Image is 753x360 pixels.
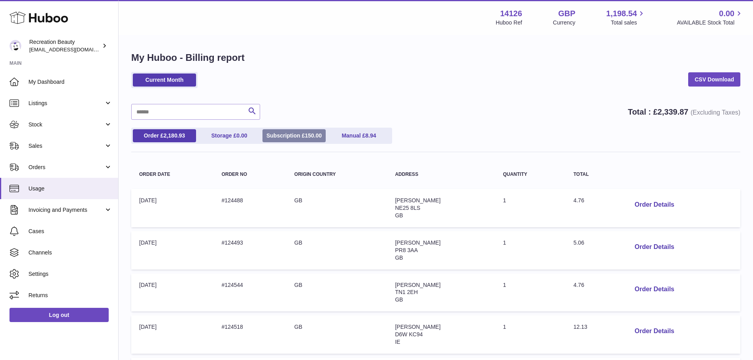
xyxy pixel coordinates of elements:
span: NE25 8LS [395,205,420,211]
td: #124518 [213,315,286,354]
span: 2,339.87 [658,107,689,116]
span: Stock [28,121,104,128]
td: [DATE] [131,273,213,312]
td: [DATE] [131,231,213,270]
th: Quantity [495,164,565,185]
a: 1,198.54 Total sales [606,8,646,26]
a: Order £2,180.93 [133,129,196,142]
td: GB [287,189,387,227]
a: Log out [9,308,109,322]
span: (Excluding Taxes) [691,109,740,116]
span: My Dashboard [28,78,112,86]
span: 0.00 [236,132,247,139]
td: 1 [495,273,565,312]
span: Orders [28,164,104,171]
td: [DATE] [131,315,213,354]
span: Sales [28,142,104,150]
td: #124544 [213,273,286,312]
span: 8.94 [365,132,376,139]
th: Order Date [131,164,213,185]
button: Order Details [628,281,680,298]
td: #124493 [213,231,286,270]
span: 5.06 [574,239,584,246]
strong: GBP [558,8,575,19]
div: Huboo Ref [496,19,522,26]
span: [PERSON_NAME] [395,239,440,246]
span: Usage [28,185,112,192]
td: 1 [495,231,565,270]
span: GB [395,296,403,303]
div: Currency [553,19,576,26]
span: 150.00 [305,132,322,139]
span: 0.00 [719,8,734,19]
span: PR8 3AA [395,247,418,253]
td: GB [287,231,387,270]
a: Manual £8.94 [327,129,391,142]
span: AVAILABLE Stock Total [677,19,744,26]
td: 1 [495,315,565,354]
a: 0.00 AVAILABLE Stock Total [677,8,744,26]
span: Total sales [611,19,646,26]
span: 4.76 [574,282,584,288]
strong: Total : £ [628,107,740,116]
th: Total [566,164,621,185]
a: Subscription £150.00 [262,129,326,142]
span: Invoicing and Payments [28,206,104,214]
span: TN1 2EH [395,289,418,295]
span: Settings [28,270,112,278]
span: 2,180.93 [164,132,185,139]
span: [PERSON_NAME] [395,197,440,204]
a: Storage £0.00 [198,129,261,142]
span: 12.13 [574,324,587,330]
span: [PERSON_NAME] [395,282,440,288]
td: GB [287,315,387,354]
a: CSV Download [688,72,740,87]
span: Cases [28,228,112,235]
th: Order no [213,164,286,185]
a: Current Month [133,74,196,87]
td: [DATE] [131,189,213,227]
button: Order Details [628,239,680,255]
td: #124488 [213,189,286,227]
th: Address [387,164,495,185]
td: 1 [495,189,565,227]
span: 4.76 [574,197,584,204]
h1: My Huboo - Billing report [131,51,740,64]
span: GB [395,212,403,219]
button: Order Details [628,197,680,213]
td: GB [287,273,387,312]
button: Order Details [628,323,680,339]
span: 1,198.54 [606,8,637,19]
span: IE [395,339,400,345]
div: Recreation Beauty [29,38,100,53]
span: Listings [28,100,104,107]
span: GB [395,254,403,261]
span: Returns [28,292,112,299]
strong: 14126 [500,8,522,19]
img: internalAdmin-14126@internal.huboo.com [9,40,21,52]
span: Channels [28,249,112,256]
span: [PERSON_NAME] [395,324,440,330]
span: [EMAIL_ADDRESS][DOMAIN_NAME] [29,46,116,53]
span: D6W KC94 [395,331,423,337]
th: Origin Country [287,164,387,185]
